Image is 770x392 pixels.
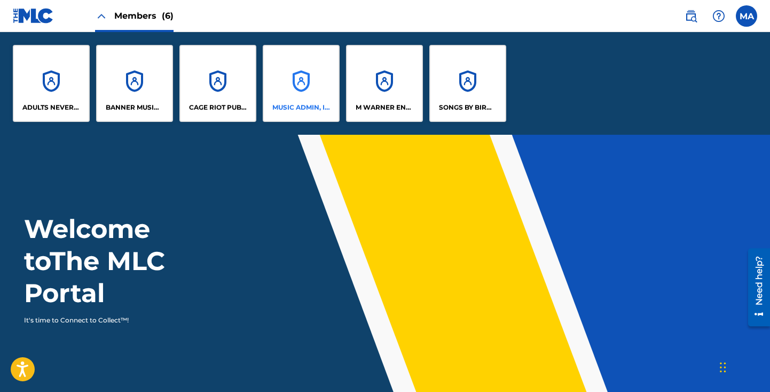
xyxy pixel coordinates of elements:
[708,5,729,27] div: Help
[13,45,90,122] a: AccountsADULTS NEVER SMILE
[439,103,497,112] p: SONGS BY BIRD PUBLISHING
[712,10,725,22] img: help
[95,10,108,22] img: Close
[356,103,414,112] p: M WARNER ENTERPRISES INC
[13,8,54,24] img: MLC Logo
[24,316,209,325] p: It's time to Connect to Collect™!
[680,5,702,27] a: Public Search
[720,351,726,383] div: Drag
[106,103,164,112] p: BANNER MUSIC LLC
[189,103,247,112] p: CAGE RIOT PUBLISHING
[162,11,174,21] span: (6)
[346,45,423,122] a: AccountsM WARNER ENTERPRISES INC
[429,45,506,122] a: AccountsSONGS BY BIRD PUBLISHING
[179,45,256,122] a: AccountsCAGE RIOT PUBLISHING
[96,45,173,122] a: AccountsBANNER MUSIC LLC
[22,103,81,112] p: ADULTS NEVER SMILE
[114,10,174,22] span: Members
[272,103,331,112] p: MUSIC ADMIN, INC.
[736,5,757,27] div: User Menu
[740,244,770,330] iframe: Resource Center
[717,341,770,392] iframe: Chat Widget
[24,213,224,309] h1: Welcome to The MLC Portal
[685,10,697,22] img: search
[263,45,340,122] a: AccountsMUSIC ADMIN, INC.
